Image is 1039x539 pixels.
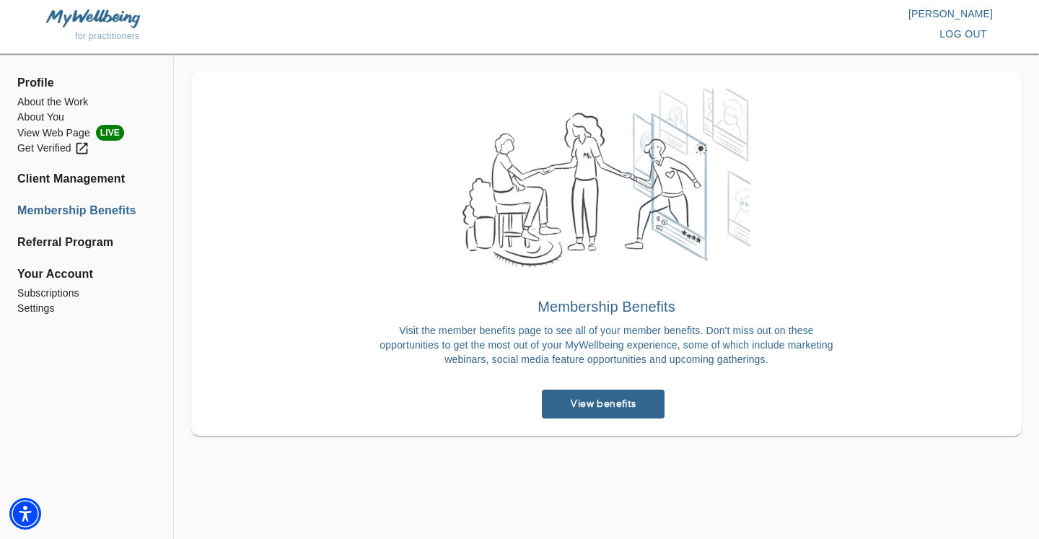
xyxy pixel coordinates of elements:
[17,110,156,125] a: About You
[17,125,156,141] li: View Web Page
[9,498,41,530] div: Accessibility Menu
[379,295,833,318] h6: Membership Benefits
[17,234,156,251] a: Referral Program
[17,125,156,141] a: View Web PageLIVE
[379,323,833,367] p: Visit the member benefits page to see all of your member benefits. Don't miss out on these opport...
[519,6,993,21] p: [PERSON_NAME]
[542,390,665,419] a: View benefits
[548,397,659,411] span: View benefits
[939,25,987,43] span: log out
[75,31,140,41] span: for practitioners
[17,301,156,316] a: Settings
[17,266,156,283] span: Your Account
[17,141,156,156] a: Get Verified
[17,170,156,188] a: Client Management
[934,21,993,48] button: log out
[17,202,156,219] a: Membership Benefits
[17,95,156,110] a: About the Work
[462,89,750,268] img: Welcome
[17,74,156,92] span: Profile
[17,141,89,156] div: Get Verified
[17,286,156,301] a: Subscriptions
[46,9,140,27] img: MyWellbeing
[96,125,124,141] span: LIVE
